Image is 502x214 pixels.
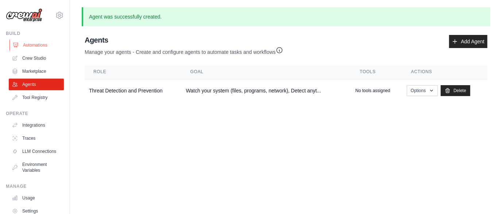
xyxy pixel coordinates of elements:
div: Manage [6,183,64,189]
a: Traces [9,132,64,144]
div: Operate [6,111,64,116]
p: No tools assigned [355,88,390,94]
a: Integrations [9,119,64,131]
a: Marketplace [9,66,64,77]
p: Manage your agents - Create and configure agents to automate tasks and workflows [85,45,283,56]
a: Agents [9,79,64,90]
th: Goal [182,64,351,79]
button: Options [407,85,438,96]
img: Logo [6,8,42,22]
td: Watch your system (files, programs, network), Detect anyt... [182,79,351,102]
th: Role [85,64,182,79]
a: Usage [9,192,64,204]
h2: Agents [85,35,283,45]
a: LLM Connections [9,146,64,157]
a: Automations [9,39,65,51]
a: Crew Studio [9,52,64,64]
a: Delete [441,85,470,96]
td: Threat Detection and Prevention [85,79,182,102]
th: Tools [351,64,402,79]
th: Actions [402,64,487,79]
a: Tool Registry [9,92,64,103]
div: Build [6,31,64,36]
a: Environment Variables [9,159,64,176]
p: Agent was successfully created. [82,7,490,26]
a: Add Agent [449,35,487,48]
